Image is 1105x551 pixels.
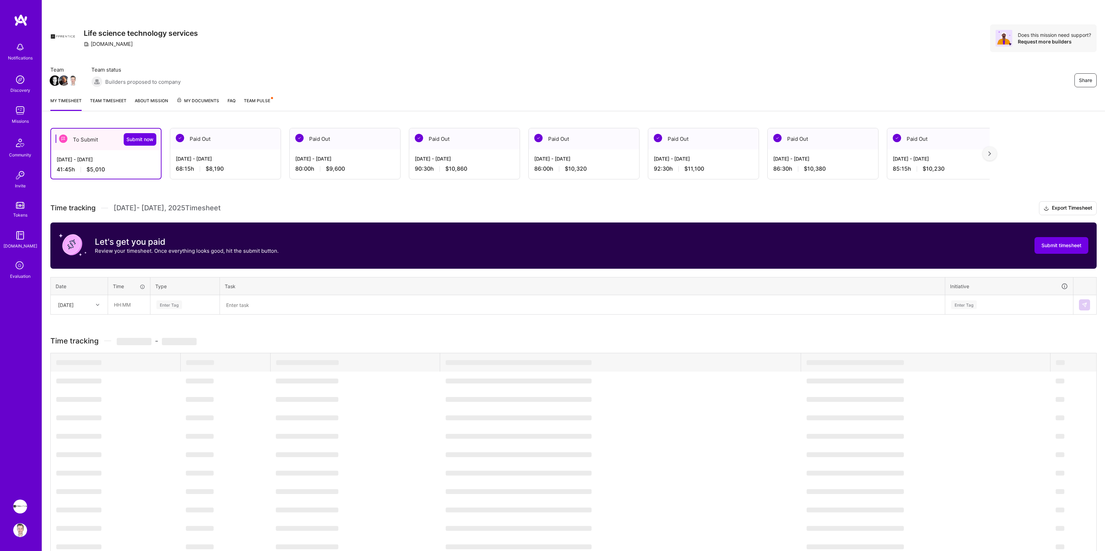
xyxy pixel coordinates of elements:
[9,151,31,159] div: Community
[1056,452,1064,457] span: ‌
[228,97,236,111] a: FAQ
[68,75,77,87] a: Team Member Avatar
[59,75,69,86] img: Team Member Avatar
[295,155,395,162] div: [DATE] - [DATE]
[56,471,101,476] span: ‌
[276,452,338,457] span: ‌
[244,98,270,103] span: Team Pulse
[446,452,592,457] span: ‌
[156,299,182,310] div: Enter Tag
[86,166,105,173] span: $5,010
[244,97,272,111] a: Team Pulse
[56,434,101,439] span: ‌
[176,97,219,105] span: My Documents
[51,129,161,150] div: To Submit
[51,277,108,295] th: Date
[12,135,28,151] img: Community
[415,134,423,142] img: Paid Out
[90,97,126,111] a: Team timesheet
[68,75,78,86] img: Team Member Avatar
[1056,508,1064,512] span: ‌
[176,134,184,142] img: Paid Out
[3,242,37,250] div: [DOMAIN_NAME]
[1041,242,1081,249] span: Submit timesheet
[807,360,904,365] span: ‌
[13,104,27,118] img: teamwork
[1044,205,1049,212] i: icon Download
[893,155,992,162] div: [DATE] - [DATE]
[96,303,99,307] i: icon Chevron
[290,128,400,149] div: Paid Out
[11,500,29,513] a: Apprentice: Life science technology services
[1056,415,1064,420] span: ‌
[13,523,27,537] img: User Avatar
[57,166,155,173] div: 41:45 h
[50,75,59,87] a: Team Member Avatar
[1079,77,1092,84] span: Share
[14,14,28,26] img: logo
[186,434,214,439] span: ‌
[950,282,1068,290] div: Initiative
[176,97,219,111] a: My Documents
[446,508,592,512] span: ‌
[10,87,30,94] div: Discovery
[276,508,338,512] span: ‌
[276,471,338,476] span: ‌
[186,452,214,457] span: ‌
[1074,73,1097,87] button: Share
[59,135,67,143] img: To Submit
[446,526,592,531] span: ‌
[113,283,145,290] div: Time
[1018,38,1091,45] div: Request more builders
[84,40,133,48] div: [DOMAIN_NAME]
[276,434,338,439] span: ‌
[56,452,101,457] span: ‌
[56,544,101,549] span: ‌
[1056,434,1064,439] span: ‌
[807,434,904,439] span: ‌
[415,155,514,162] div: [DATE] - [DATE]
[220,277,945,295] th: Task
[295,134,304,142] img: Paid Out
[951,299,977,310] div: Enter Tag
[117,337,197,345] span: -
[13,40,27,54] img: bell
[105,78,181,86] span: Builders proposed to company
[1056,471,1064,476] span: ‌
[126,136,154,143] span: Submit now
[565,165,587,172] span: $10,320
[108,295,150,314] input: HH:MM
[114,204,221,212] span: [DATE] - [DATE] , 2025 Timesheet
[276,544,338,549] span: ‌
[10,273,31,280] div: Evaluation
[1056,379,1064,383] span: ‌
[56,489,101,494] span: ‌
[13,73,27,87] img: discovery
[176,165,275,172] div: 68:15 h
[1034,237,1088,254] button: Submit timesheet
[807,526,904,531] span: ‌
[186,489,214,494] span: ‌
[446,544,592,549] span: ‌
[91,76,102,87] img: Builders proposed to company
[326,165,345,172] span: $9,600
[446,379,592,383] span: ‌
[276,415,338,420] span: ‌
[1056,526,1064,531] span: ‌
[648,128,759,149] div: Paid Out
[13,228,27,242] img: guide book
[15,182,26,189] div: Invite
[893,134,901,142] img: Paid Out
[893,165,992,172] div: 85:15 h
[446,360,592,365] span: ‌
[186,397,214,402] span: ‌
[95,247,279,254] p: Review your timesheet. Once everything looks good, hit the submit button.
[13,168,27,182] img: Invite
[50,204,96,212] span: Time tracking
[1056,544,1064,549] span: ‌
[529,128,639,149] div: Paid Out
[91,66,181,73] span: Team status
[206,165,224,172] span: $8,190
[150,277,220,295] th: Type
[50,66,77,73] span: Team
